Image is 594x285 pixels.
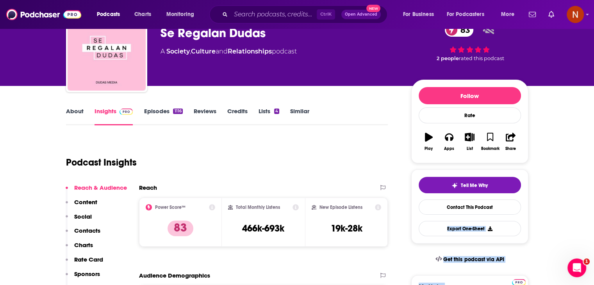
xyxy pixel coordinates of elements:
button: Follow [419,87,521,104]
h2: Reach [139,184,157,191]
button: Play [419,128,439,156]
a: Episodes1116 [144,107,182,125]
span: Charts [134,9,151,20]
button: Rate Card [66,256,103,270]
span: Open Advanced [345,12,377,16]
p: 83 [168,221,193,236]
span: Monitoring [166,9,194,20]
span: 1 [583,258,590,265]
a: Lists4 [259,107,279,125]
span: More [501,9,514,20]
button: Share [500,128,521,156]
span: Get this podcast via API [443,256,504,263]
span: Ctrl K [317,9,335,20]
input: Search podcasts, credits, & more... [231,8,317,21]
span: Tell Me Why [461,182,488,189]
button: tell me why sparkleTell Me Why [419,177,521,193]
a: About [66,107,84,125]
button: open menu [161,8,204,21]
span: rated this podcast [459,55,504,61]
img: Podchaser Pro [120,109,133,115]
button: Content [66,198,97,213]
div: Play [425,146,433,151]
p: Sponsors [74,270,100,278]
a: Culture [191,48,216,55]
p: Content [74,198,97,206]
a: InsightsPodchaser Pro [95,107,133,125]
p: Social [74,213,92,220]
img: User Profile [567,6,584,23]
button: open menu [91,8,130,21]
iframe: Intercom live chat [567,258,586,277]
a: Society [166,48,190,55]
div: List [467,146,473,151]
span: Logged in as AdelNBM [567,6,584,23]
div: Share [505,146,516,151]
button: Bookmark [480,128,500,156]
button: Export One-Sheet [419,221,521,236]
a: Reviews [194,107,216,125]
button: List [459,128,480,156]
button: open menu [442,8,496,21]
span: New [366,5,380,12]
span: , [190,48,191,55]
div: 83 2 peoplerated this podcast [411,18,528,66]
button: Apps [439,128,459,156]
h2: Total Monthly Listens [236,205,280,210]
button: Sponsors [66,270,100,285]
span: 83 [453,23,474,37]
div: Apps [444,146,454,151]
img: Se Regalan Dudas [68,12,146,91]
div: Search podcasts, credits, & more... [217,5,395,23]
h3: 19k-28k [331,223,362,234]
p: Reach & Audience [74,184,127,191]
div: A podcast [161,47,297,56]
div: Rate [419,107,521,123]
h3: 466k-693k [242,223,284,234]
button: Social [66,213,92,227]
span: Podcasts [97,9,120,20]
div: 4 [274,109,279,114]
button: Show profile menu [567,6,584,23]
span: 2 people [437,55,459,61]
p: Rate Card [74,256,103,263]
h2: Audience Demographics [139,272,210,279]
a: Similar [290,107,309,125]
p: Charts [74,241,93,249]
span: and [216,48,228,55]
img: Podchaser - Follow, Share and Rate Podcasts [6,7,81,22]
button: Open AdvancedNew [341,10,381,19]
a: Credits [227,107,248,125]
button: open menu [496,8,524,21]
button: Charts [66,241,93,256]
a: Show notifications dropdown [545,8,557,21]
span: For Business [403,9,434,20]
h2: Power Score™ [155,205,186,210]
button: Reach & Audience [66,184,127,198]
a: Charts [129,8,156,21]
img: tell me why sparkle [451,182,458,189]
button: open menu [398,8,444,21]
div: Bookmark [481,146,499,151]
a: Relationships [228,48,272,55]
div: 1116 [173,109,182,114]
p: Contacts [74,227,100,234]
h2: New Episode Listens [319,205,362,210]
a: Get this podcast via API [429,250,510,269]
a: Show notifications dropdown [526,8,539,21]
a: 83 [445,23,474,37]
a: Contact This Podcast [419,199,521,215]
button: Contacts [66,227,100,241]
h1: Podcast Insights [66,157,137,168]
span: For Podcasters [447,9,484,20]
